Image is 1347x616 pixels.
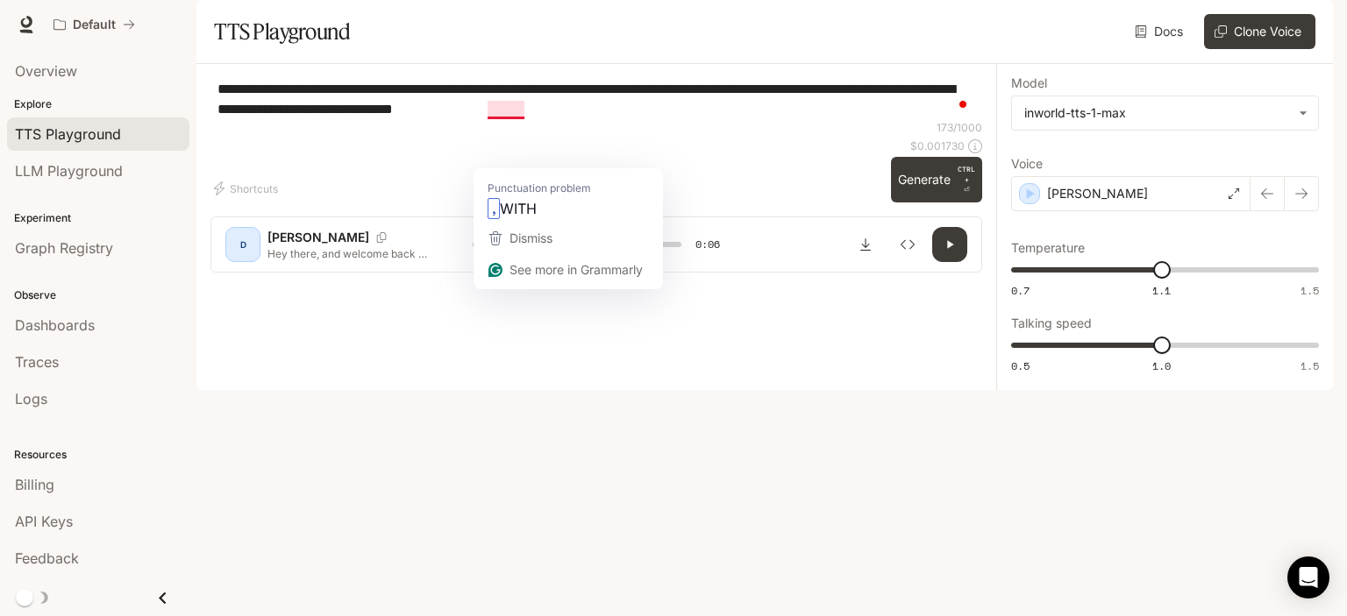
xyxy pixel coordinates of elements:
[217,79,975,119] textarea: To enrich screen reader interactions, please activate Accessibility in Grammarly extension settings
[1011,358,1030,373] span: 0.5
[73,18,116,32] p: Default
[1301,283,1319,298] span: 1.5
[369,232,394,243] button: Copy Voice ID
[695,236,720,253] span: 0:06
[46,7,143,42] button: All workspaces
[1152,283,1171,298] span: 1.1
[1204,14,1315,49] button: Clone Voice
[910,138,965,153] p: $ 0.001730
[1047,185,1148,202] p: [PERSON_NAME]
[267,229,369,246] p: [PERSON_NAME]
[1024,104,1290,122] div: inworld-tts-1-max
[1012,96,1318,130] div: inworld-tts-1-max
[1131,14,1190,49] a: Docs
[1287,556,1329,598] div: Open Intercom Messenger
[473,236,497,253] span: 0:00
[890,227,925,262] button: Inspect
[210,174,285,202] button: Shortcuts
[891,157,982,202] button: GenerateCTRL +⏎
[1011,242,1085,254] p: Temperature
[958,164,975,195] p: ⏎
[1301,358,1319,373] span: 1.5
[229,230,257,258] div: D
[1011,317,1092,329] p: Talking speed
[1152,358,1171,373] span: 1.0
[848,227,883,262] button: Download audio
[267,246,431,261] p: Hey there, and welcome back to the show! We've got a fascinating episode lined up [DATE], includi...
[1011,283,1030,298] span: 0.7
[214,14,350,49] h1: TTS Playground
[958,164,975,185] p: CTRL +
[1011,77,1047,89] p: Model
[1011,158,1043,170] p: Voice
[937,120,982,135] p: 173 / 1000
